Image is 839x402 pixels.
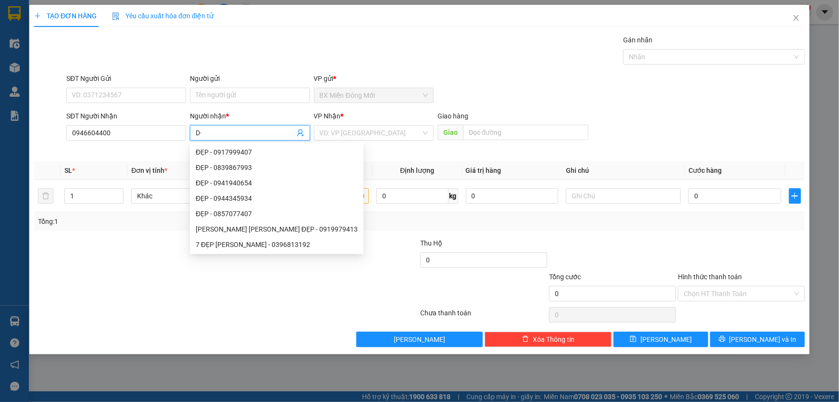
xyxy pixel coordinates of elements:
button: [PERSON_NAME] [356,332,483,347]
div: ĐẸP - 0941940654 [196,178,358,188]
div: VP gửi [314,73,434,84]
div: ĐẸP - 0917999407 [190,144,363,160]
button: deleteXóa Thông tin [485,332,612,347]
span: kg [449,188,458,204]
div: ĐIỆP - 0832270261 [27,3,139,16]
span: user-add [297,129,304,137]
span: close [792,14,800,22]
span: [PERSON_NAME] [394,334,445,345]
input: Ghi Chú [566,188,681,204]
div: Người nhận [190,111,310,121]
span: BX Miền Đông Mới [320,88,428,103]
span: Khác [137,189,240,203]
span: Giao [438,125,463,140]
button: save[PERSON_NAME] [614,332,708,347]
label: Gán nhãn [623,36,652,44]
div: ĐẸP - 0857077407 [196,208,358,219]
span: [PERSON_NAME] và In [729,334,797,345]
span: [PERSON_NAME] [640,334,692,345]
div: Chưa thanh toán [420,308,549,324]
div: SĐT Người Nhận [66,111,186,121]
span: Bất kỳ - 1 [PERSON_NAME] XANH (0) [8,70,128,79]
input: Dọc đường [463,125,589,140]
span: save [630,336,637,343]
button: delete [38,188,53,204]
div: NGUYỄN THỊ NGỌC ĐẸP - 0919979413 [190,221,363,237]
span: VP Nhận [314,112,341,120]
div: ĐẸP - 0941940654 [190,175,363,191]
span: TẠO ĐƠN HÀNG [34,12,97,20]
span: Cước hàng [689,167,722,174]
label: Hình thức thanh toán [678,273,742,281]
span: Xóa Thông tin [533,334,575,345]
div: Tổng: 1 [38,216,324,227]
span: SL [64,167,72,174]
span: delete [522,336,529,343]
img: icon [112,13,120,20]
span: Thu Hộ [420,239,442,247]
span: plus [34,13,41,19]
span: Đơn vị tính [131,167,167,174]
div: 1 [57,65,76,84]
input: 0 [466,188,559,204]
div: Người gửi [190,73,310,84]
div: VP Trạm Sông Đốc [27,17,139,32]
span: Tổng cước [549,273,581,281]
div: ĐẸP - 0917999407 [196,147,358,157]
th: Ghi chú [562,161,685,180]
button: plus [789,188,801,204]
div: ĐẸP - 0944345934 [196,193,358,204]
div: SL [60,54,74,63]
button: Close [783,5,810,32]
div: Nhận : [5,3,27,15]
span: Giao hàng [438,112,468,120]
div: ĐẸP - 0839867993 [196,162,358,173]
div: Tên (giá trị hàng) [8,54,54,63]
div: Cước món hàng [79,54,137,63]
div: ĐẸP - 0839867993 [190,160,363,175]
div: Tên không hợp lệ [190,142,310,153]
div: ĐẸP - 0944345934 [190,191,363,206]
div: 7 ĐẸP [PERSON_NAME] - 0396813192 [196,239,358,250]
div: 7 ĐẸP TIỀN GIANG - 0396813192 [190,237,363,252]
div: ĐẸP - 0857077407 [190,206,363,221]
span: Yêu cầu xuất hóa đơn điện tử [112,12,213,20]
span: Giá trị hàng [466,167,501,174]
span: Định lượng [400,167,434,174]
div: 60.000 [76,65,139,84]
span: plus [789,192,801,200]
div: SĐT Người Gửi [66,73,186,84]
div: [PERSON_NAME] [PERSON_NAME] ĐẸP - 0919979413 [196,224,358,234]
button: printer[PERSON_NAME] và In [710,332,805,347]
span: printer [719,336,726,343]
